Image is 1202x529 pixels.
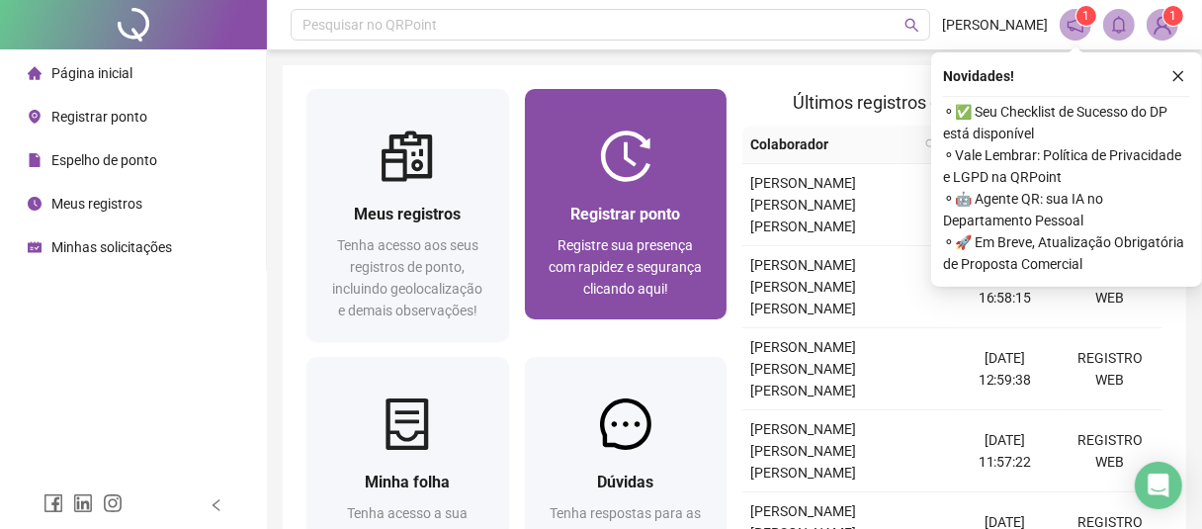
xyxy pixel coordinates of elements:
[28,240,42,254] span: schedule
[943,188,1190,231] span: ⚬ 🤖 Agente QR: sua IA no Departamento Pessoal
[28,197,42,211] span: clock-circle
[750,339,856,398] span: [PERSON_NAME] [PERSON_NAME] [PERSON_NAME]
[750,257,856,316] span: [PERSON_NAME] [PERSON_NAME] [PERSON_NAME]
[921,130,941,159] span: search
[953,328,1058,410] td: [DATE] 12:59:38
[943,65,1014,87] span: Novidades !
[750,421,856,481] span: [PERSON_NAME] [PERSON_NAME] [PERSON_NAME]
[210,498,223,512] span: left
[1148,10,1177,40] img: 94558
[103,493,123,513] span: instagram
[28,66,42,80] span: home
[1076,6,1096,26] sup: 1
[750,175,856,234] span: [PERSON_NAME] [PERSON_NAME] [PERSON_NAME]
[1110,16,1128,34] span: bell
[1067,16,1084,34] span: notification
[28,153,42,167] span: file
[306,89,509,341] a: Meus registrosTenha acesso aos seus registros de ponto, incluindo geolocalização e demais observa...
[332,237,482,318] span: Tenha acesso aos seus registros de ponto, incluindo geolocalização e demais observações!
[51,239,172,255] span: Minhas solicitações
[549,237,702,297] span: Registre sua presença com rapidez e segurança clicando aqui!
[1058,410,1162,492] td: REGISTRO WEB
[953,410,1058,492] td: [DATE] 11:57:22
[942,14,1048,36] span: [PERSON_NAME]
[73,493,93,513] span: linkedin
[1170,9,1177,23] span: 1
[1171,69,1185,83] span: close
[570,205,680,223] span: Registrar ponto
[51,65,132,81] span: Página inicial
[28,110,42,124] span: environment
[1083,9,1090,23] span: 1
[943,144,1190,188] span: ⚬ Vale Lembrar: Política de Privacidade e LGPD na QRPoint
[1135,462,1182,509] div: Open Intercom Messenger
[1058,328,1162,410] td: REGISTRO WEB
[943,101,1190,144] span: ⚬ ✅ Seu Checklist de Sucesso do DP está disponível
[953,246,1058,328] td: [DATE] 16:58:15
[51,109,147,125] span: Registrar ponto
[1058,246,1162,328] td: REGISTRO WEB
[904,18,919,33] span: search
[597,473,653,491] span: Dúvidas
[365,473,450,491] span: Minha folha
[51,152,157,168] span: Espelho de ponto
[943,231,1190,275] span: ⚬ 🚀 Em Breve, Atualização Obrigatória de Proposta Comercial
[43,493,63,513] span: facebook
[793,92,1112,113] span: Últimos registros de ponto sincronizados
[925,138,937,150] span: search
[1163,6,1183,26] sup: Atualize o seu contato no menu Meus Dados
[354,205,461,223] span: Meus registros
[750,133,917,155] span: Colaborador
[525,89,728,319] a: Registrar pontoRegistre sua presença com rapidez e segurança clicando aqui!
[51,196,142,212] span: Meus registros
